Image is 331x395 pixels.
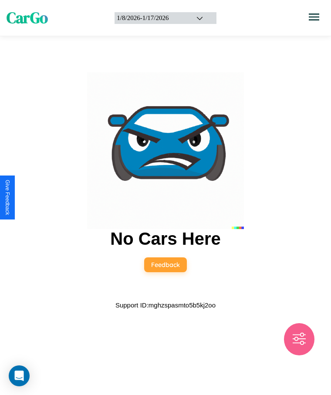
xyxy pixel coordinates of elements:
span: CarGo [7,7,48,28]
h2: No Cars Here [110,229,220,249]
div: 1 / 8 / 2026 - 1 / 17 / 2026 [117,14,185,22]
img: car [87,72,244,229]
button: Feedback [144,257,187,272]
p: Support ID: mghzspasmto5b5kj2oo [115,299,216,311]
div: Open Intercom Messenger [9,365,30,386]
div: Give Feedback [4,180,10,215]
